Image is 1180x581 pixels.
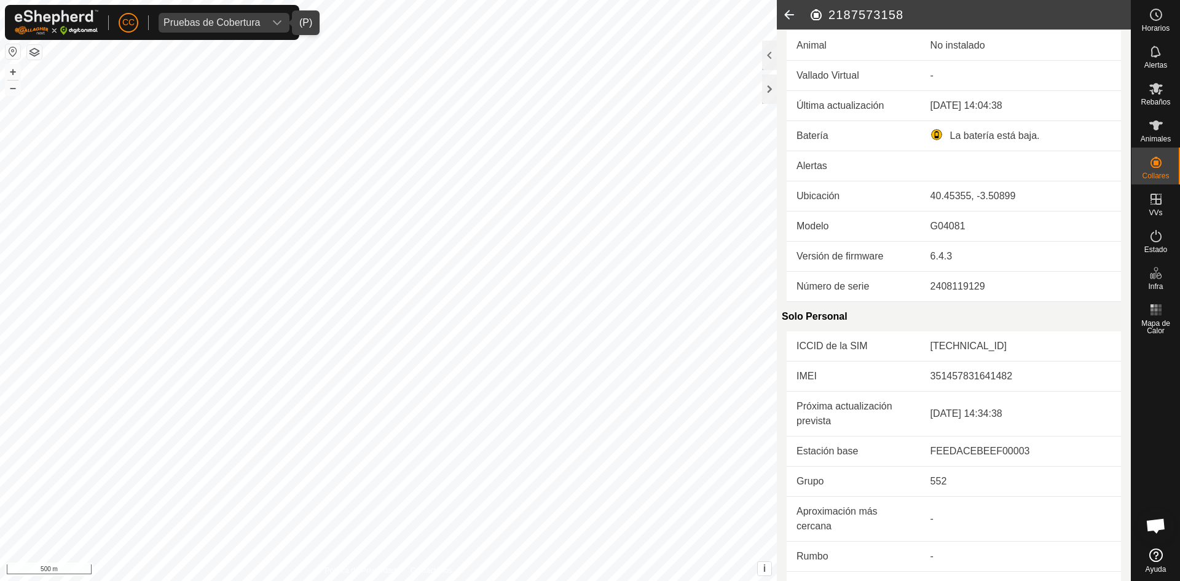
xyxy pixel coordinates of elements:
[930,219,1111,234] div: G04081
[787,331,921,362] td: ICCID de la SIM
[1131,543,1180,578] a: Ayuda
[1146,566,1166,573] span: Ayuda
[787,151,921,181] td: Alertas
[921,467,1121,497] td: 552
[787,437,921,467] td: Estación base
[411,565,452,576] a: Contáctenos
[930,189,1111,204] div: 40.45355, -3.50899
[787,242,921,272] td: Versión de firmware
[787,542,921,572] td: Rumbo
[1148,283,1163,290] span: Infra
[930,128,1111,143] div: La batería está baja.
[1149,209,1162,216] span: VVs
[921,362,1121,392] td: 351457831641482
[787,467,921,497] td: Grupo
[930,249,1111,264] div: 6.4.3
[787,61,921,91] td: Vallado Virtual
[1135,320,1177,334] span: Mapa de Calor
[6,81,20,95] button: –
[159,13,265,33] span: Pruebas de Cobertura
[930,70,934,81] app-display-virtual-paddock-transition: -
[122,16,135,29] span: CC
[1144,246,1167,253] span: Estado
[921,331,1121,362] td: [TECHNICAL_ID]
[930,38,1111,53] div: No instalado
[921,542,1121,572] td: -
[1141,135,1171,143] span: Animales
[787,497,921,542] td: Aproximación más cercana
[921,497,1121,542] td: -
[1144,61,1167,69] span: Alertas
[1142,172,1169,180] span: Collares
[787,211,921,242] td: Modelo
[265,13,289,33] div: dropdown trigger
[930,98,1111,113] div: [DATE] 14:04:38
[15,10,98,35] img: Logo Gallagher
[1142,25,1170,32] span: Horarios
[1138,507,1174,544] div: Chat abierto
[787,181,921,211] td: Ubicación
[921,437,1121,467] td: FEEDACEBEEF00003
[163,18,260,28] div: Pruebas de Cobertura
[758,562,771,575] button: i
[6,44,20,59] button: Restablecer Mapa
[787,272,921,302] td: Número de serie
[921,392,1121,437] td: [DATE] 14:34:38
[787,121,921,151] td: Batería
[787,91,921,121] td: Última actualización
[325,565,396,576] a: Política de Privacidad
[1141,98,1170,106] span: Rebaños
[763,563,766,574] span: i
[6,65,20,79] button: +
[787,392,921,437] td: Próxima actualización prevista
[787,362,921,392] td: IMEI
[787,31,921,61] td: Animal
[809,7,1131,22] h2: 2187573158
[27,45,42,60] button: Capas del Mapa
[930,279,1111,294] div: 2408119129
[782,302,1121,331] div: Solo Personal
